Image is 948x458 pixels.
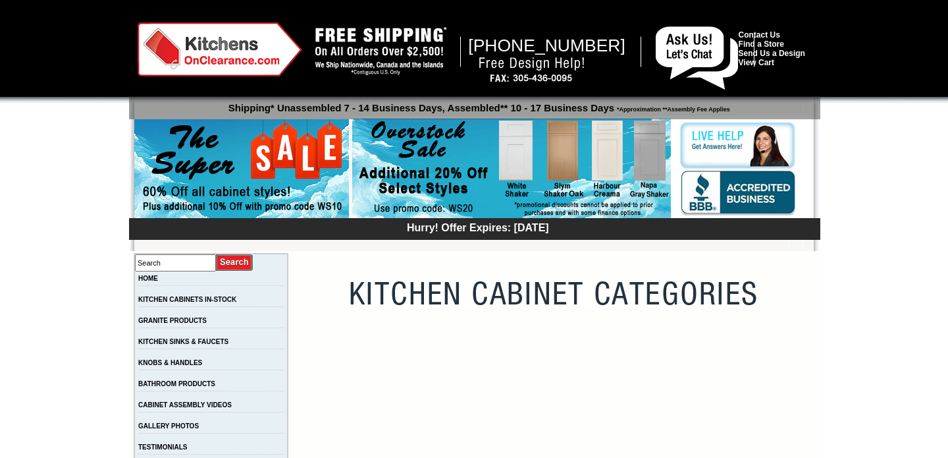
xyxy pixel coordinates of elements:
a: HOME [138,275,158,282]
a: KITCHEN SINKS & FAUCETS [138,338,228,345]
a: KITCHEN CABINETS IN-STOCK [138,296,236,303]
a: KNOBS & HANDLES [138,359,202,366]
img: Kitchens on Clearance Logo [138,22,302,76]
a: Send Us a Design [739,49,805,58]
a: GRANITE PRODUCTS [138,317,207,324]
a: CABINET ASSEMBLY VIDEOS [138,401,232,409]
p: Shipping* Unassembled 7 - 14 Business Days, Assembled** 10 - 17 Business Days [136,96,820,113]
input: Submit [216,254,253,272]
span: *Approximation **Assembly Fee Applies [614,103,730,113]
a: BATHROOM PRODUCTS [138,380,215,387]
a: View Cart [739,58,774,67]
a: GALLERY PHOTOS [138,422,199,430]
a: Find a Store [739,40,784,49]
div: Hurry! Offer Expires: [DATE] [136,220,820,234]
span: [PHONE_NUMBER] [468,36,625,55]
a: Contact Us [739,30,780,40]
a: TESTIMONIALS [138,444,187,451]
